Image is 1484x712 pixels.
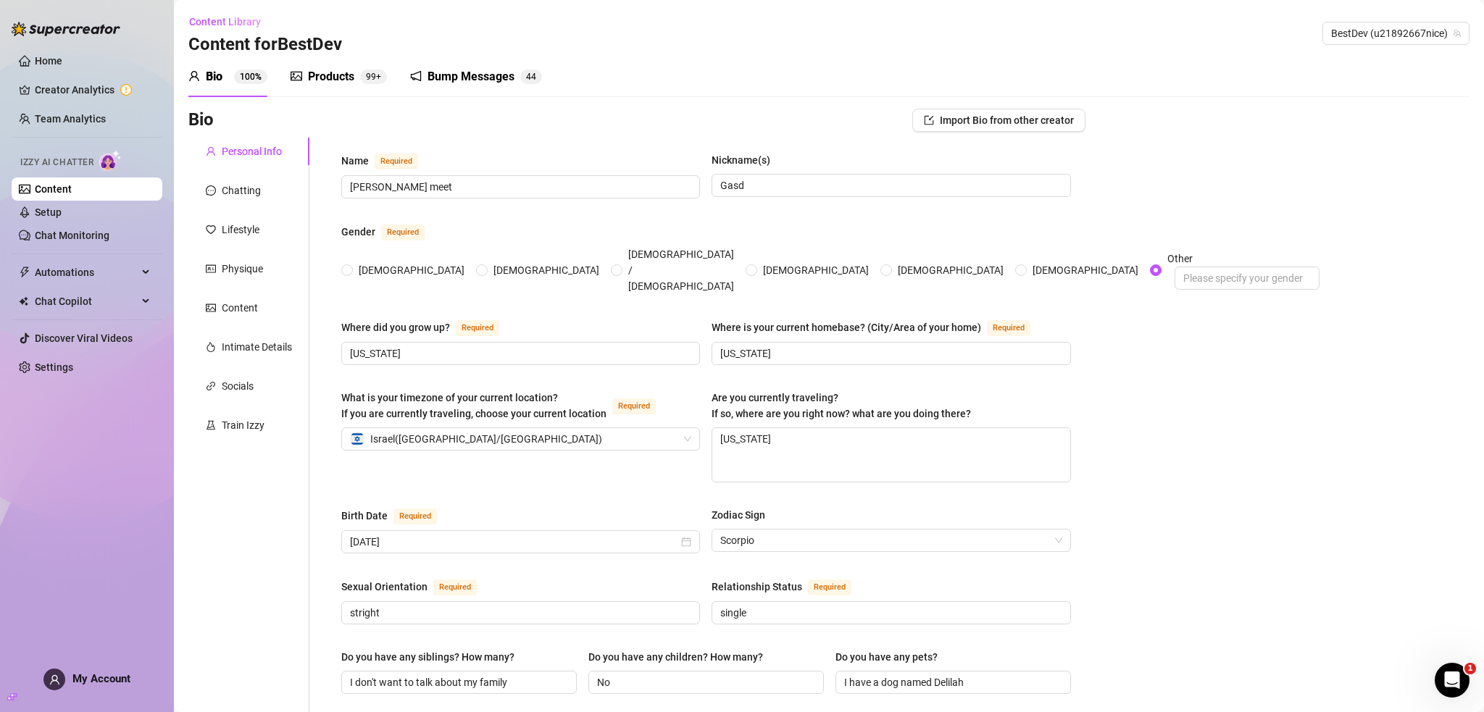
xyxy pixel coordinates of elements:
[712,579,802,595] div: Relationship Status
[353,262,470,278] span: [DEMOGRAPHIC_DATA]
[12,22,120,36] img: logo-BBDzfeDw.svg
[19,267,30,278] span: thunderbolt
[712,428,1070,482] textarea: [US_STATE]
[612,398,656,414] span: Required
[222,261,263,277] div: Physique
[206,185,216,196] span: message
[350,179,688,195] input: Name
[712,152,770,168] div: Nickname(s)
[206,264,216,274] span: idcard
[488,262,605,278] span: [DEMOGRAPHIC_DATA]
[222,222,259,238] div: Lifestyle
[206,303,216,313] span: picture
[1175,267,1320,290] input: Other
[892,262,1009,278] span: [DEMOGRAPHIC_DATA]
[341,507,453,524] label: Birth Date
[912,109,1085,132] button: Import Bio from other creator
[456,320,499,336] span: Required
[206,342,216,352] span: fire
[291,70,302,82] span: picture
[234,70,267,84] sup: 100%
[1162,251,1325,290] span: Other
[341,649,525,665] label: Do you have any siblings? How many?
[341,649,514,665] div: Do you have any siblings? How many?
[808,579,851,595] span: Required
[35,183,72,195] a: Content
[712,319,1046,336] label: Where is your current homebase? (City/Area of your home)
[940,114,1074,126] span: Import Bio from other creator
[433,579,477,595] span: Required
[370,428,602,450] span: Israel ( [GEOGRAPHIC_DATA]/[GEOGRAPHIC_DATA] )
[341,319,450,335] div: Where did you grow up?
[526,72,531,82] span: 4
[188,10,272,33] button: Content Library
[341,152,434,169] label: Name
[987,320,1030,336] span: Required
[712,578,867,595] label: Relationship Status
[720,177,1059,193] input: Nickname(s)
[222,417,264,433] div: Train Izzy
[350,345,688,361] input: Where did you grow up?
[35,290,138,313] span: Chat Copilot
[35,230,109,241] a: Chat Monitoring
[1435,663,1470,698] iframe: Intercom live chat
[375,154,418,169] span: Required
[35,332,133,344] a: Discover Viral Videos
[7,692,17,702] span: build
[720,529,1062,551] span: Scorpio
[206,225,216,235] span: heart
[410,70,422,82] span: notification
[189,16,261,28] span: Content Library
[350,432,364,446] img: il
[341,578,493,595] label: Sexual Orientation
[35,361,73,373] a: Settings
[341,579,428,595] div: Sexual Orientation
[381,225,425,240] span: Required
[1331,22,1461,44] span: BestDev (u21892667nice)
[712,152,780,168] label: Nickname(s)
[341,224,375,240] div: Gender
[35,113,106,125] a: Team Analytics
[835,649,948,665] label: Do you have any pets?
[206,381,216,391] span: link
[360,70,387,84] sup: 124
[712,319,981,335] div: Where is your current homebase? (City/Area of your home)
[188,70,200,82] span: user
[341,319,515,336] label: Where did you grow up?
[1453,29,1462,38] span: team
[72,672,130,685] span: My Account
[531,72,536,82] span: 4
[222,143,282,159] div: Personal Info
[35,55,62,67] a: Home
[720,605,1059,621] input: Relationship Status
[712,507,765,523] div: Zodiac Sign
[1464,663,1476,674] span: 1
[35,206,62,218] a: Setup
[341,508,388,524] div: Birth Date
[206,146,216,156] span: user
[844,674,1059,690] input: Do you have any pets?
[341,153,369,169] div: Name
[835,649,938,665] div: Do you have any pets?
[19,296,28,306] img: Chat Copilot
[1027,262,1144,278] span: [DEMOGRAPHIC_DATA]
[20,156,93,169] span: Izzy AI Chatter
[520,70,542,84] sup: 44
[222,183,261,198] div: Chatting
[222,378,254,394] div: Socials
[393,508,437,524] span: Required
[188,109,214,132] h3: Bio
[757,262,875,278] span: [DEMOGRAPHIC_DATA]
[720,345,1059,361] input: Where is your current homebase? (City/Area of your home)
[712,392,971,419] span: Are you currently traveling? If so, where are you right now? what are you doing there?
[597,674,812,690] input: Do you have any children? How many?
[222,339,292,355] div: Intimate Details
[35,78,151,101] a: Creator Analytics exclamation-circle
[588,649,763,665] div: Do you have any children? How many?
[622,246,740,294] span: [DEMOGRAPHIC_DATA] / [DEMOGRAPHIC_DATA]
[308,68,354,85] div: Products
[341,223,441,240] label: Gender
[428,68,514,85] div: Bump Messages
[206,68,222,85] div: Bio
[350,674,565,690] input: Do you have any siblings? How many?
